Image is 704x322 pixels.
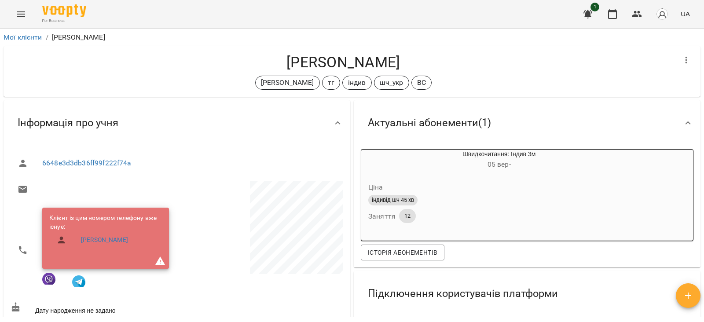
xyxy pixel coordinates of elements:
li: / [46,32,48,43]
p: [PERSON_NAME] [52,32,105,43]
span: UA [681,9,690,18]
img: Voopty Logo [42,4,86,17]
div: [PERSON_NAME] [255,76,320,90]
a: [PERSON_NAME] [81,236,128,245]
nav: breadcrumb [4,32,700,43]
button: UA [677,6,693,22]
div: тг [322,76,340,90]
span: 12 [399,212,416,220]
p: [PERSON_NAME] [261,77,314,88]
img: avatar_s.png [656,8,668,20]
div: шч_укр [374,76,409,90]
h6: Заняття [368,210,396,223]
div: Клієнт підписаний на VooptyBot [42,271,67,285]
div: Інформація про учня [4,100,350,146]
img: Telegram [72,275,85,289]
p: ВС [417,77,426,88]
div: Швидкочитання: Індив 3м [361,150,403,171]
button: Історія абонементів [361,245,444,260]
span: 1 [590,3,599,11]
div: ВС [411,76,432,90]
p: тг [328,77,334,88]
a: Мої клієнти [4,33,42,41]
p: індив [348,77,366,88]
div: Дату народження не задано [9,300,177,317]
div: Підключення користувачів платформи [354,271,700,316]
h6: Ціна [368,181,383,194]
div: Актуальні абонементи(1) [354,100,700,146]
a: 6648e3d3db36ff99f222f74a [42,159,132,167]
button: Menu [11,4,32,25]
div: індив [342,76,372,90]
h4: [PERSON_NAME] [11,53,676,71]
span: Актуальні абонементи ( 1 ) [368,116,491,130]
span: Історія абонементів [368,247,437,258]
span: For Business [42,18,86,24]
img: Viber [42,273,55,286]
div: Швидкочитання: Індив 3м [403,150,594,171]
span: Підключення користувачів платформи [368,287,558,300]
span: індивід шч 45 хв [368,196,418,204]
span: 05 вер - [488,160,511,168]
button: Клієнт підписаний на VooptyBot [67,269,91,293]
button: Швидкочитання: Індив 3м05 вер- Цінаіндивід шч 45 хвЗаняття12 [361,150,594,234]
span: Інформація про учня [18,116,118,130]
p: шч_укр [380,77,403,88]
ul: Клієнт із цим номером телефону вже існує: [49,214,162,252]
